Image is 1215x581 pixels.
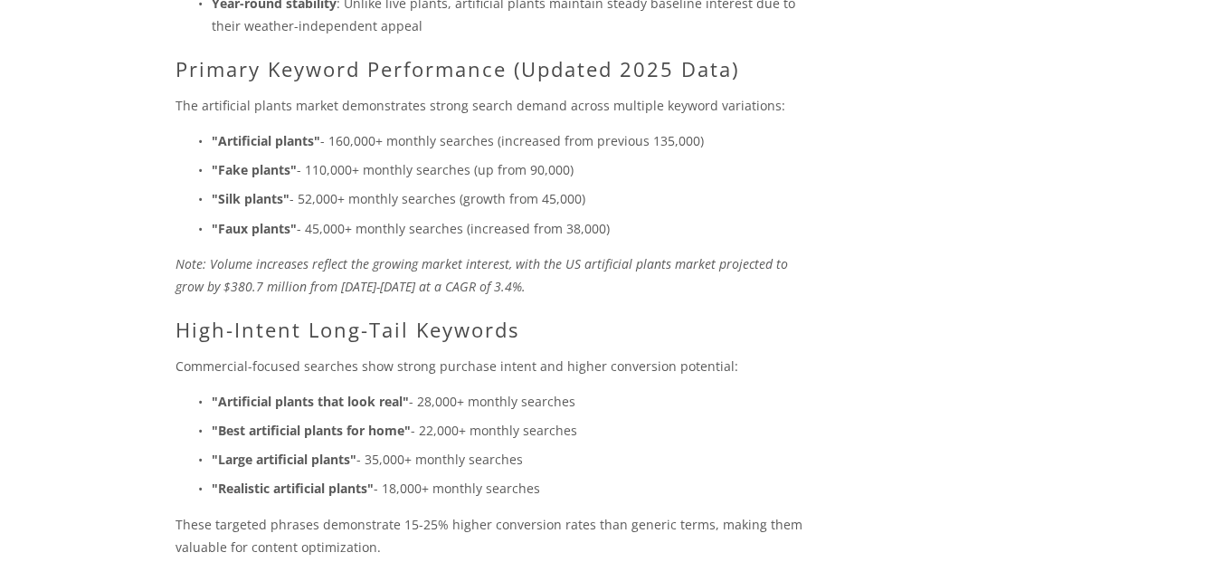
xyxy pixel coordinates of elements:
[212,132,320,149] strong: "Artificial plants"
[212,220,297,237] strong: "Faux plants"
[212,390,810,413] p: - 28,000+ monthly searches
[212,480,374,497] strong: "Realistic artificial plants"
[212,158,810,181] p: - 110,000+ monthly searches (up from 90,000)
[176,57,810,81] h2: Primary Keyword Performance (Updated 2025 Data)
[212,161,297,178] strong: "Fake plants"
[212,477,810,500] p: - 18,000+ monthly searches
[176,355,810,377] p: Commercial-focused searches show strong purchase intent and higher conversion potential:
[176,94,810,117] p: The artificial plants market demonstrates strong search demand across multiple keyword variations:
[212,187,810,210] p: - 52,000+ monthly searches (growth from 45,000)
[212,422,411,439] strong: "Best artificial plants for home"
[212,393,409,410] strong: "Artificial plants that look real"
[212,217,810,240] p: - 45,000+ monthly searches (increased from 38,000)
[176,255,792,295] em: Note: Volume increases reflect the growing market interest, with the US artificial plants market ...
[212,419,810,442] p: - 22,000+ monthly searches
[212,129,810,152] p: - 160,000+ monthly searches (increased from previous 135,000)
[212,448,810,471] p: - 35,000+ monthly searches
[176,513,810,558] p: These targeted phrases demonstrate 15-25% higher conversion rates than generic terms, making them...
[212,451,356,468] strong: "Large artificial plants"
[212,190,290,207] strong: "Silk plants"
[176,318,810,341] h2: High-Intent Long-Tail Keywords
